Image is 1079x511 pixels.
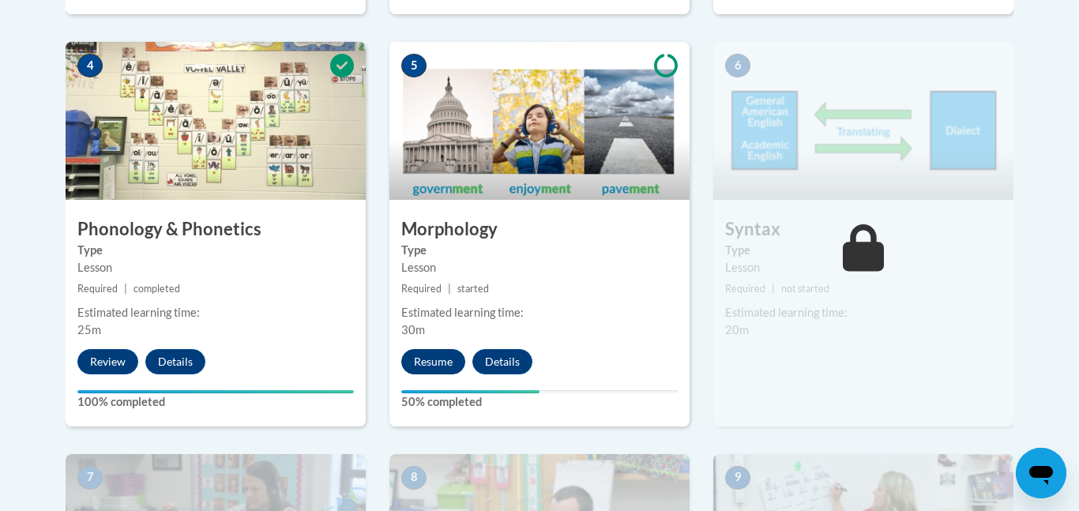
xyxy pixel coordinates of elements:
[725,323,749,336] span: 20m
[401,393,678,411] label: 50% completed
[713,217,1013,242] h3: Syntax
[401,242,678,259] label: Type
[66,217,366,242] h3: Phonology & Phonetics
[77,466,103,490] span: 7
[77,393,354,411] label: 100% completed
[77,242,354,259] label: Type
[77,304,354,321] div: Estimated learning time:
[77,283,118,295] span: Required
[401,349,465,374] button: Resume
[401,466,427,490] span: 8
[781,283,829,295] span: not started
[77,390,354,393] div: Your progress
[448,283,451,295] span: |
[472,349,532,374] button: Details
[401,390,539,393] div: Your progress
[77,259,354,276] div: Lesson
[133,283,180,295] span: completed
[77,54,103,77] span: 4
[1016,448,1066,498] iframe: Button to launch messaging window
[389,42,690,200] img: Course Image
[145,349,205,374] button: Details
[725,304,1002,321] div: Estimated learning time:
[725,54,750,77] span: 6
[389,217,690,242] h3: Morphology
[401,259,678,276] div: Lesson
[66,42,366,200] img: Course Image
[401,54,427,77] span: 5
[401,323,425,336] span: 30m
[77,349,138,374] button: Review
[725,466,750,490] span: 9
[725,283,765,295] span: Required
[713,42,1013,200] img: Course Image
[401,304,678,321] div: Estimated learning time:
[725,242,1002,259] label: Type
[725,259,1002,276] div: Lesson
[77,323,101,336] span: 25m
[124,283,127,295] span: |
[772,283,775,295] span: |
[457,283,489,295] span: started
[401,283,442,295] span: Required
